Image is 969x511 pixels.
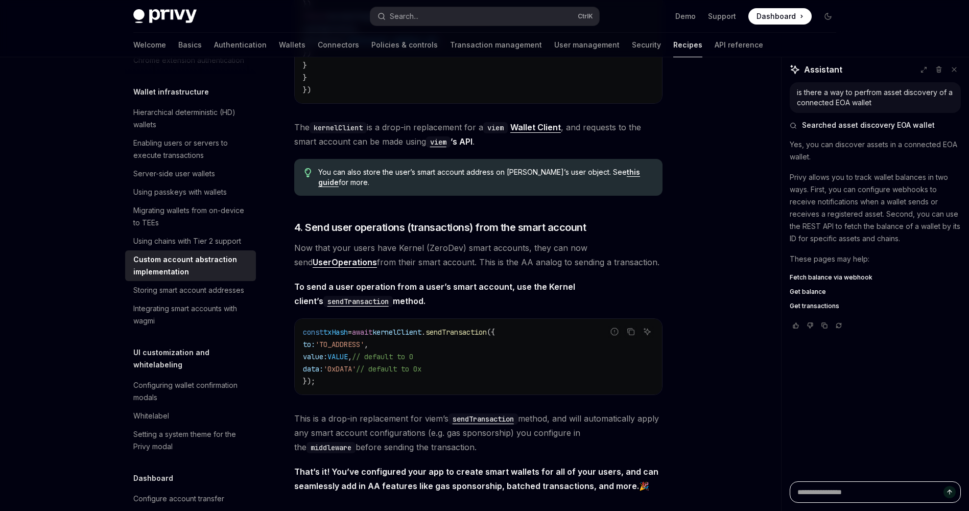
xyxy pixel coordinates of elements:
[294,241,663,269] span: Now that your users have Kernel (ZeroDev) smart accounts, they can now send from their smart acco...
[133,472,173,484] h5: Dashboard
[370,7,599,26] button: Open search
[708,11,736,21] a: Support
[318,167,652,188] span: You can also store the user’s smart account address on [PERSON_NAME]’s user object. See for more.
[133,9,197,24] img: dark logo
[178,33,202,57] a: Basics
[797,87,954,108] div: is there a way to perfrom asset discovery of a connected EOA wallet
[294,220,586,235] span: 4. Send user operations (transactions) from the smart account
[578,12,593,20] span: Ctrl K
[303,377,315,386] span: });
[318,33,359,57] a: Connectors
[356,364,421,374] span: // default to 0x
[790,273,961,282] a: Fetch balance via webhook
[757,11,796,21] span: Dashboard
[303,73,307,82] span: }
[313,257,377,267] strong: UserOperations
[448,413,518,425] code: sendTransaction
[818,320,831,331] button: Copy chat response
[133,379,250,404] div: Configuring wallet confirmation modals
[133,428,250,453] div: Setting a system theme for the Privy modal
[133,284,244,296] div: Storing smart account addresses
[125,407,256,425] a: Whitelabel
[790,253,961,265] p: These pages may help:
[125,232,256,250] a: Using chains with Tier 2 support
[673,33,702,57] a: Recipes
[294,411,663,454] span: This is a drop-in replacement for viem’s method, and will automatically apply any smart account c...
[371,33,438,57] a: Policies & controls
[133,410,169,422] div: Whitelabel
[641,325,654,338] button: Ask AI
[125,165,256,183] a: Server-side user wallets
[554,33,620,57] a: User management
[214,33,267,57] a: Authentication
[426,136,472,147] a: viem’s API
[487,328,495,337] span: ({
[304,168,312,177] svg: Tip
[133,204,250,229] div: Migrating wallets from on-device to TEEs
[133,137,250,161] div: Enabling users or servers to execute transactions
[348,328,352,337] span: =
[790,138,961,163] p: Yes, you can discover assets in a connected EOA wallet.
[294,464,663,493] span: 🎉
[802,120,935,130] span: Searched asset discovery EOA wallet
[125,376,256,407] a: Configuring wallet confirmation modals
[426,136,451,148] code: viem
[125,490,256,508] a: Configure account transfer
[632,33,661,57] a: Security
[804,320,816,331] button: Vote that response was not good
[133,186,227,198] div: Using passkeys with wallets
[790,320,802,331] button: Vote that response was good
[675,11,696,21] a: Demo
[426,328,487,337] span: sendTransaction
[133,106,250,131] div: Hierarchical deterministic (HD) wallets
[303,61,307,70] span: }
[303,340,315,349] span: to:
[790,120,961,130] button: Searched asset discovery EOA wallet
[421,328,426,337] span: .
[820,8,836,25] button: Toggle dark mode
[306,442,356,453] code: middleware
[715,33,763,57] a: API reference
[327,352,348,361] span: VALUE
[448,413,518,424] a: sendTransaction
[748,8,812,25] a: Dashboard
[450,33,542,57] a: Transaction management
[323,328,348,337] span: txHash
[125,201,256,232] a: Migrating wallets from on-device to TEEs
[352,328,372,337] span: await
[125,134,256,165] a: Enabling users or servers to execute transactions
[372,328,421,337] span: kernelClient
[790,273,872,282] span: Fetch balance via webhook
[510,122,561,133] a: Wallet Client
[608,325,621,338] button: Report incorrect code
[352,352,413,361] span: // default to 0
[483,122,508,133] code: viem
[313,257,377,268] a: UserOperations
[133,303,250,327] div: Integrating smart accounts with wagmi
[133,168,215,180] div: Server-side user wallets
[323,296,393,306] a: sendTransaction
[303,328,323,337] span: const
[125,425,256,456] a: Setting a system theme for the Privy modal
[303,352,327,361] span: value:
[315,340,364,349] span: 'TO_ADDRESS'
[125,183,256,201] a: Using passkeys with wallets
[943,486,956,498] button: Send message
[310,122,367,133] code: kernelClient
[133,86,209,98] h5: Wallet infrastructure
[303,364,323,374] span: data:
[125,299,256,330] a: Integrating smart accounts with wagmi
[804,63,842,76] span: Assistant
[790,481,961,503] textarea: Ask a question...
[133,235,241,247] div: Using chains with Tier 2 support
[133,33,166,57] a: Welcome
[133,493,224,505] div: Configure account transfer
[790,302,839,310] span: Get transactions
[624,325,637,338] button: Copy the contents from the code block
[294,120,663,149] span: The is a drop-in replacement for a , and requests to the smart account can be made using .
[125,250,256,281] a: Custom account abstraction implementation
[790,171,961,245] p: Privy allows you to track wallet balances in two ways. First, you can configure webhooks to recei...
[303,85,311,95] span: })
[133,346,256,371] h5: UI customization and whitelabeling
[125,103,256,134] a: Hierarchical deterministic (HD) wallets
